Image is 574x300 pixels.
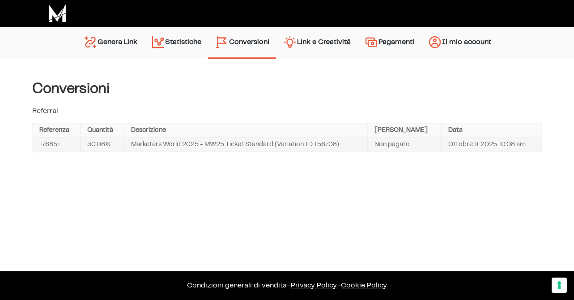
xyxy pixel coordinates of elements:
a: Conversioni [208,31,276,53]
a: Genera Link [77,31,144,54]
a: Condizioni generali di vendita [187,282,287,289]
span: Cookie Policy [341,282,387,289]
th: Data [442,123,542,138]
a: Statistiche [144,31,208,54]
th: Referenza [33,123,81,138]
th: Descrizione [124,123,368,138]
a: Pagamenti [357,31,421,54]
td: 30.08€ [81,138,124,152]
th: [PERSON_NAME] [368,123,442,138]
td: Ottobre 9, 2025 10:08 am [442,138,542,152]
p: – – [9,280,565,291]
h4: Conversioni [32,81,542,97]
img: account.svg [428,35,442,49]
p: Referral [32,106,542,117]
a: Link e Creatività [276,31,357,54]
iframe: Customerly Messenger Launcher [7,265,34,292]
img: conversion-2.svg [215,35,229,49]
td: 176851 [33,138,81,152]
th: Quantità [81,123,124,138]
img: payments.svg [364,35,378,49]
td: Marketers World 2025 - MW25 Ticket Standard (Variation ID 156708) [124,138,368,152]
img: stats.svg [151,35,165,49]
nav: Menu principale [77,27,498,59]
td: Non pagato [368,138,442,152]
button: Le tue preferenze relative al consenso per le tecnologie di tracciamento [552,278,567,293]
a: Il mio account [421,31,498,54]
img: creativity.svg [283,35,297,49]
a: Privacy Policy [291,282,337,289]
img: generate-link.svg [83,35,98,49]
